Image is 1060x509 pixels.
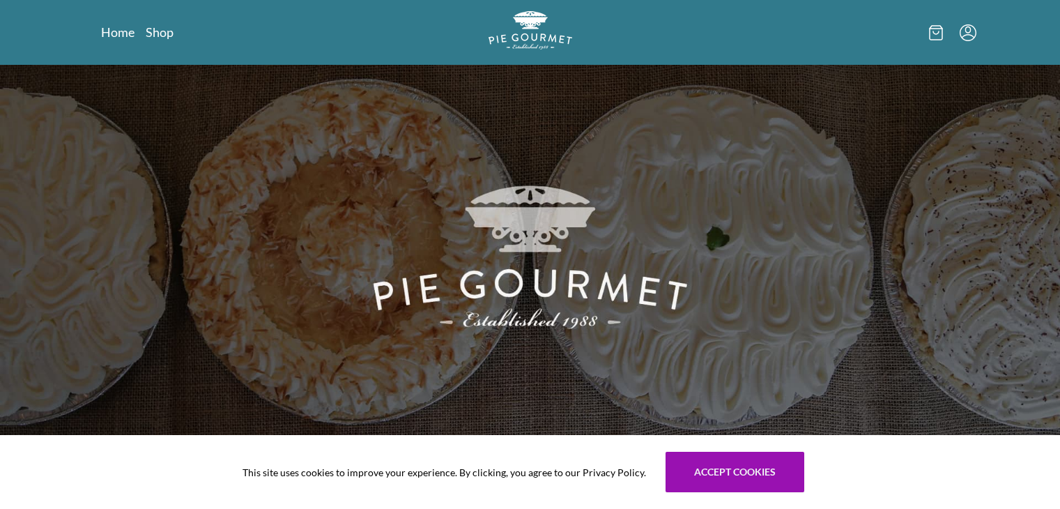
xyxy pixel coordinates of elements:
a: Home [101,24,135,40]
a: Logo [489,11,572,54]
span: This site uses cookies to improve your experience. By clicking, you agree to our Privacy Policy. [243,465,646,480]
img: logo [489,11,572,50]
button: Menu [960,24,976,41]
button: Accept cookies [666,452,804,492]
a: Shop [146,24,174,40]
